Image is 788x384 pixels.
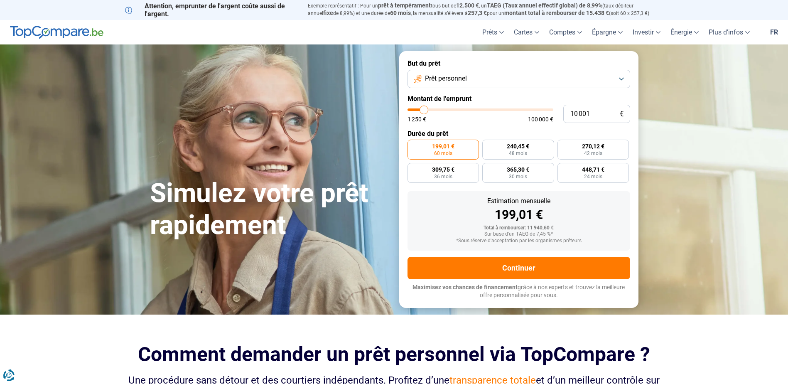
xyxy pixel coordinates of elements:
[507,143,529,149] span: 240,45 €
[414,209,624,221] div: 199,01 €
[408,59,630,67] label: But du prêt
[582,167,604,172] span: 448,71 €
[408,70,630,88] button: Prêt personnel
[587,20,628,44] a: Épargne
[408,116,426,122] span: 1 250 €
[584,174,602,179] span: 24 mois
[544,20,587,44] a: Comptes
[620,111,624,118] span: €
[582,143,604,149] span: 270,12 €
[504,10,609,16] span: montant total à rembourser de 15.438 €
[10,26,103,39] img: TopCompare
[477,20,509,44] a: Prêts
[125,2,298,18] p: Attention, emprunter de l'argent coûte aussi de l'argent.
[378,2,431,9] span: prêt à tempérament
[509,20,544,44] a: Cartes
[584,151,602,156] span: 42 mois
[509,174,527,179] span: 30 mois
[390,10,411,16] span: 60 mois
[414,225,624,231] div: Total à rembourser: 11 940,60 €
[434,174,452,179] span: 36 mois
[408,130,630,138] label: Durée du prêt
[150,177,389,241] h1: Simulez votre prêt rapidement
[432,143,454,149] span: 199,01 €
[468,10,487,16] span: 257,3 €
[425,74,467,83] span: Prêt personnel
[765,20,783,44] a: fr
[408,257,630,279] button: Continuer
[323,10,333,16] span: fixe
[665,20,704,44] a: Énergie
[414,198,624,204] div: Estimation mensuelle
[408,283,630,300] p: grâce à nos experts et trouvez la meilleure offre personnalisée pour vous.
[509,151,527,156] span: 48 mois
[487,2,602,9] span: TAEG (Taux annuel effectif global) de 8,99%
[434,151,452,156] span: 60 mois
[414,231,624,237] div: Sur base d'un TAEG de 7,45 %*
[412,284,518,290] span: Maximisez vos chances de financement
[507,167,529,172] span: 365,30 €
[125,343,663,366] h2: Comment demander un prêt personnel via TopCompare ?
[456,2,479,9] span: 12.500 €
[704,20,755,44] a: Plus d'infos
[528,116,553,122] span: 100 000 €
[308,2,663,17] p: Exemple représentatif : Pour un tous but de , un (taux débiteur annuel de 8,99%) et une durée de ...
[408,95,630,103] label: Montant de l'emprunt
[432,167,454,172] span: 309,75 €
[628,20,665,44] a: Investir
[414,238,624,244] div: *Sous réserve d'acceptation par les organismes prêteurs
